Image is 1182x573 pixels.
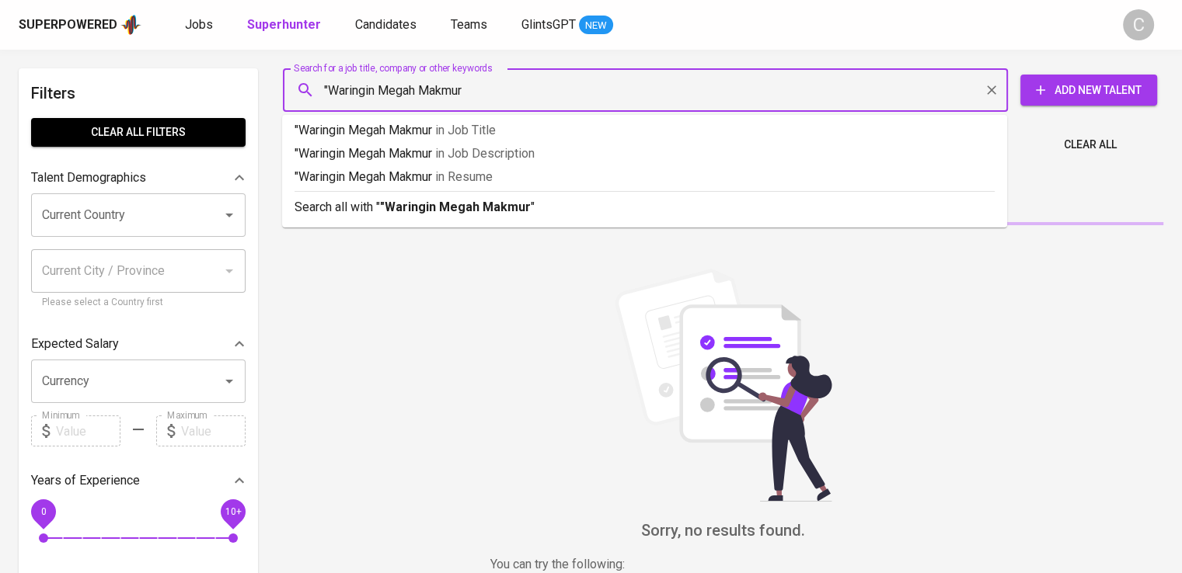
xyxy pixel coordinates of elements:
[42,295,235,311] p: Please select a Country first
[435,123,496,137] span: in Job Title
[31,328,246,359] div: Expected Salary
[19,16,117,34] div: Superpowered
[295,168,995,186] p: "Waringin Megah Makmur
[247,17,321,32] b: Superhunter
[40,506,46,517] span: 0
[247,16,324,35] a: Superhunter
[56,415,120,446] input: Value
[295,198,995,217] p: Search all with " "
[607,269,840,502] img: file_searching.svg
[1020,75,1157,106] button: Add New Talent
[181,415,246,446] input: Value
[1123,9,1154,40] div: C
[380,200,531,214] b: "Waringin Megah Makmur
[435,169,493,184] span: in Resume
[521,17,576,32] span: GlintsGPT
[31,335,119,353] p: Expected Salary
[31,465,246,496] div: Years of Experience
[981,79,1002,101] button: Clear
[521,16,613,35] a: GlintsGPT NEW
[355,17,417,32] span: Candidates
[31,118,246,147] button: Clear All filters
[1058,130,1123,159] button: Clear All
[295,144,995,163] p: "Waringin Megah Makmur
[120,13,141,36] img: app logo
[31,471,140,490] p: Years of Experience
[31,81,246,106] h6: Filters
[295,121,995,140] p: "Waringin Megah Makmur
[579,18,613,33] span: NEW
[185,17,213,32] span: Jobs
[218,204,240,226] button: Open
[451,17,487,32] span: Teams
[185,16,216,35] a: Jobs
[451,16,490,35] a: Teams
[31,168,146,187] p: Talent Demographics
[31,162,246,193] div: Talent Demographics
[1033,81,1145,100] span: Add New Talent
[435,146,535,161] span: in Job Description
[1064,135,1117,155] span: Clear All
[225,506,241,517] span: 10+
[19,13,141,36] a: Superpoweredapp logo
[355,16,420,35] a: Candidates
[44,123,233,142] span: Clear All filters
[218,370,240,392] button: Open
[283,518,1163,543] h6: Sorry, no results found.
